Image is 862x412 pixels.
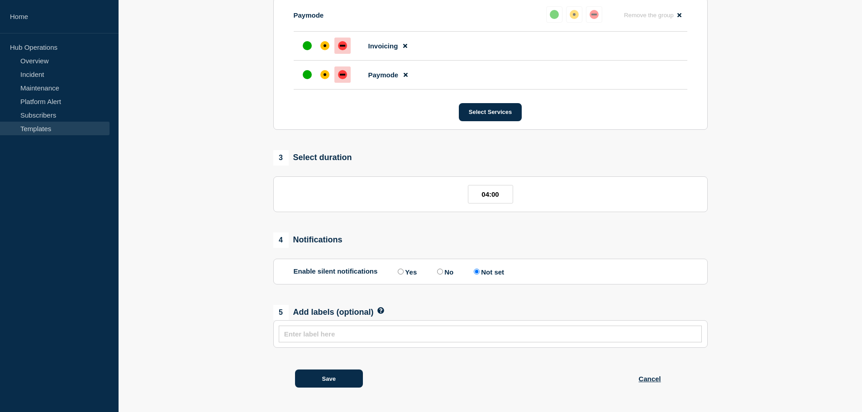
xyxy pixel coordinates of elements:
p: Paymode [294,11,324,19]
span: 4 [273,232,289,248]
div: up [303,41,312,50]
label: No [435,267,453,276]
span: 3 [273,150,289,166]
input: Enable silent notifications: No [437,269,443,275]
div: down [590,10,599,19]
label: Not set [471,267,504,276]
button: up [546,6,562,23]
button: Select Services [459,103,522,121]
button: affected [566,6,582,23]
div: up [303,70,312,79]
input: Enable silent notifications: Not set [474,269,480,275]
div: affected [320,41,329,50]
span: 5 [273,305,289,320]
button: Remove the group [619,6,687,24]
div: Notifications [273,232,343,248]
button: Save [295,369,363,388]
input: Enter label here [284,330,697,338]
label: Yes [395,267,417,276]
div: down [338,70,347,79]
div: down [338,41,347,50]
button: Cancel [638,369,661,388]
span: Invoicing [368,42,398,50]
div: affected [320,70,329,79]
div: up [550,10,559,19]
div: Add labels (optional) [273,305,374,320]
button: down [586,6,602,23]
p: Enable silent notifications [294,267,378,276]
div: affected [570,10,579,19]
input: Enable silent notifications: Yes [398,269,404,275]
input: HH:MM [468,185,513,204]
span: Remove the group [624,12,674,19]
div: Select duration [273,150,352,166]
span: Paymode [368,71,399,79]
